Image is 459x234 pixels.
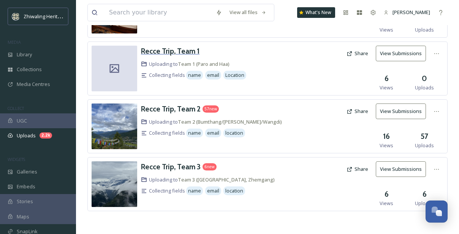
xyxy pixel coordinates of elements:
span: Uploads [415,142,434,149]
button: Share [343,46,372,61]
a: [PERSON_NAME] [380,5,434,20]
a: What's New [297,7,335,18]
a: Team 1 (Paro and Haa) [178,60,230,67]
a: Team 3 ([GEOGRAPHIC_DATA], Zhemgang) [178,176,275,183]
a: Recce Trip, Team 3 [141,161,201,172]
a: View Submissions [376,161,430,177]
span: Location [225,72,244,79]
span: email [207,129,219,137]
span: Views [380,84,393,91]
button: View Submissions [376,161,426,177]
span: MEDIA [8,39,21,45]
span: email [207,72,219,79]
span: Uploads [415,84,434,91]
div: 6 new [203,163,217,170]
img: 82aef9de-87a5-453f-abec-317ed555ec9b.jpg [92,161,137,207]
button: Open Chat [426,201,448,223]
span: Collecting fields [149,129,185,137]
span: Uploading to [149,118,282,126]
h3: 6 [385,73,389,84]
span: Media Centres [17,81,50,88]
h3: Recce Trip, Team 2 [141,104,201,113]
img: Screenshot%202025-04-29%20at%2011.05.50.png [12,13,20,20]
span: Uploads [17,132,36,139]
h3: Recce Trip, Team 1 [141,46,199,56]
img: c39f7c58-0692-4812-b15f-732ad7a790c9.jpg [92,103,137,149]
h3: 6 [385,189,389,200]
a: Recce Trip, Team 1 [141,46,199,57]
span: Views [380,26,393,33]
span: Zhiwaling Heritage [24,13,66,20]
h3: Recce Trip, Team 3 [141,162,201,171]
button: View Submissions [376,46,426,61]
h3: 6 [423,189,427,200]
span: email [207,187,219,194]
h3: 57 [421,131,428,142]
span: Collecting fields [149,72,185,79]
span: UGC [17,117,27,124]
span: [PERSON_NAME] [393,9,430,16]
span: name [188,187,201,194]
a: View Submissions [376,46,430,61]
a: Recce Trip, Team 2 [141,103,201,115]
span: Maps [17,213,29,220]
span: Uploads [415,26,434,33]
span: Uploading to [149,60,230,68]
a: View Submissions [376,103,430,119]
h3: 16 [383,131,390,142]
div: 2.2k [40,132,52,138]
h3: 0 [422,73,427,84]
span: Views [380,142,393,149]
span: Collecting fields [149,187,185,194]
span: Library [17,51,32,58]
span: name [188,72,201,79]
button: Share [343,104,372,119]
span: Stories [17,198,33,205]
span: Embeds [17,183,35,190]
button: Share [343,162,372,177]
input: Search your library [105,4,212,21]
span: Uploading to [149,176,275,183]
span: name [188,129,201,137]
span: WIDGETS [8,156,25,162]
span: location [225,187,243,194]
span: COLLECT [8,105,24,111]
span: Uploads [415,200,434,207]
span: location [225,129,243,137]
a: View all files [226,5,270,20]
span: Views [380,200,393,207]
button: View Submissions [376,103,426,119]
span: Galleries [17,168,37,175]
span: Collections [17,66,42,73]
div: 57 new [203,105,219,113]
a: Team 2 (Bumthang/[PERSON_NAME]/Wangdi) [178,118,282,125]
